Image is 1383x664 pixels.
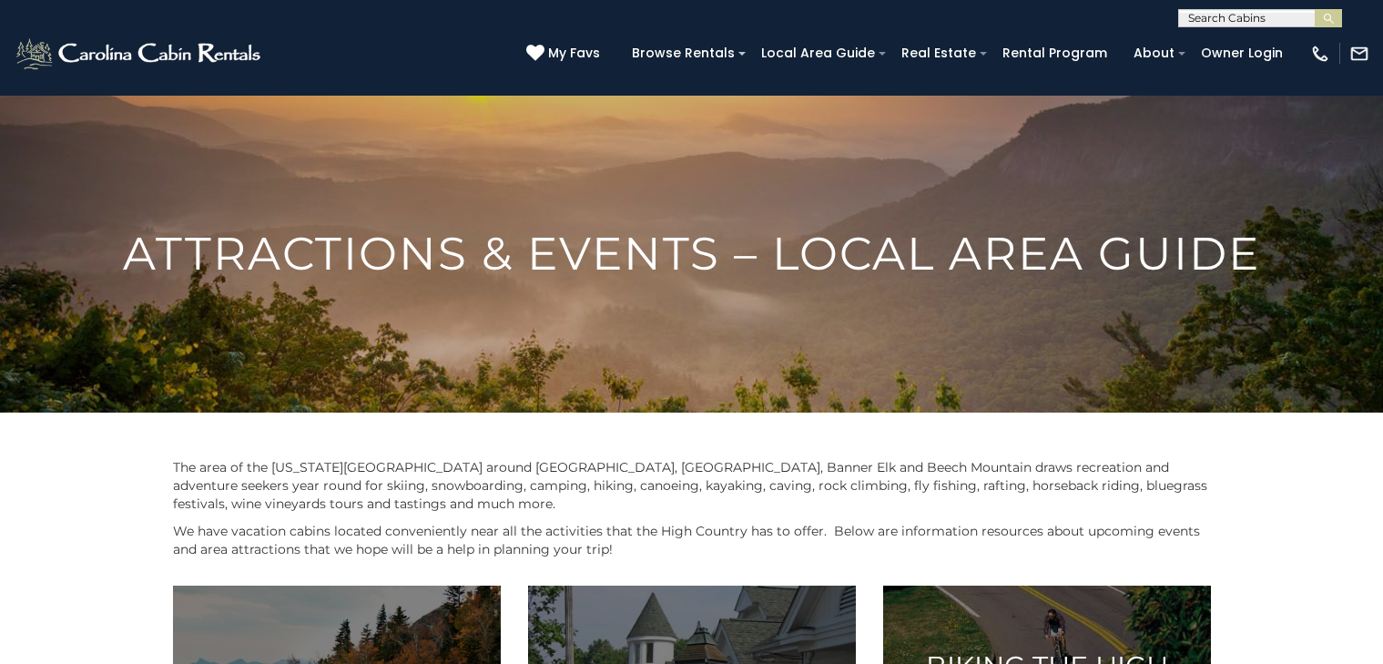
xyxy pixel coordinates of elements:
[623,39,744,67] a: Browse Rentals
[173,522,1211,558] p: We have vacation cabins located conveniently near all the activities that the High Country has to...
[752,39,884,67] a: Local Area Guide
[526,44,605,64] a: My Favs
[173,458,1211,513] p: The area of the [US_STATE][GEOGRAPHIC_DATA] around [GEOGRAPHIC_DATA], [GEOGRAPHIC_DATA], Banner E...
[14,36,266,72] img: White-1-2.png
[892,39,985,67] a: Real Estate
[1310,44,1330,64] img: phone-regular-white.png
[1124,39,1184,67] a: About
[1192,39,1292,67] a: Owner Login
[1349,44,1369,64] img: mail-regular-white.png
[548,44,600,63] span: My Favs
[993,39,1116,67] a: Rental Program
